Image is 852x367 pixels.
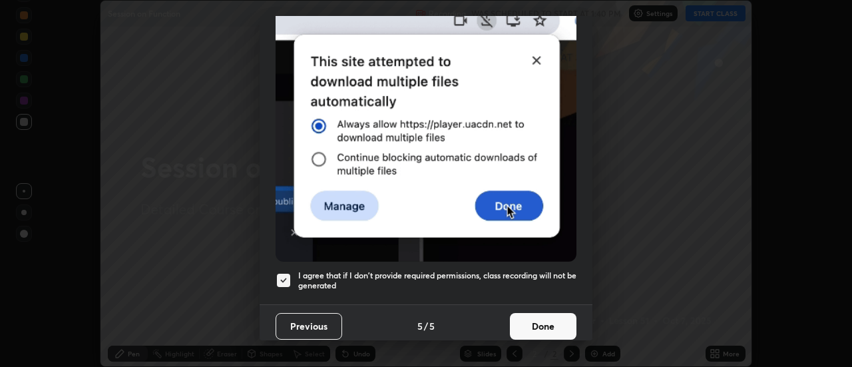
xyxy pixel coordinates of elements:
button: Previous [276,313,342,340]
h5: I agree that if I don't provide required permissions, class recording will not be generated [298,270,576,291]
h4: / [424,319,428,333]
button: Done [510,313,576,340]
h4: 5 [429,319,435,333]
h4: 5 [417,319,423,333]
